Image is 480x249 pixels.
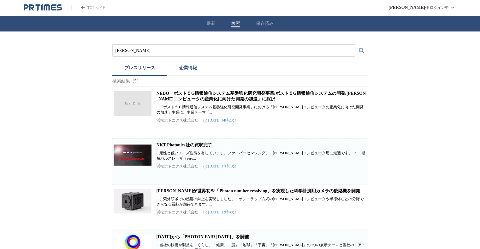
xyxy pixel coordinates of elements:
time: [DATE] 14時23分 [203,118,237,123]
button: 検索する [355,44,368,57]
p: ...「ポスト５Ｇ情報通信システム基盤強化研究開発事業」における「[PERSON_NAME]コンピュータの産業化に向けた開発の加速」事業に、事業テーマ「... [157,105,367,115]
p: 浜松ホトニクス株式会社 [157,164,198,169]
a: PR TIMESのトップページはこちら [24,4,62,11]
span: [PERSON_NAME] [388,5,425,10]
button: 検索 [231,21,240,26]
a: NEDO「ポスト５G情報通信システム基盤強化研究開発事業/ポスト５G情報通信システムの開発/[PERSON_NAME]コンピュータの産業化に向けた開発の加速」に採択 [157,91,366,101]
button: 最新 [207,21,216,26]
img: 浜松ホトニクスが世界初※「Photon number resolving」を実現した科学計測用カメラの後継機を開発 [114,188,151,213]
img: NEDO「ポスト５G情報通信システム基盤強化研究開発事業/ポスト５G情報通信システムの開発/量子コンピュータの産業化に向けた開発の加速」に採択 [114,91,151,116]
img: NKT Photonics社の買収完了 [114,142,151,167]
p: ...定性と低いノイズ性能を有しています。ファイバーセンシング、 [PERSON_NAME]コンピュータ用に最適です。 ３． 超短パルスレーザ（aero... [157,150,367,161]
a: [DATE]から「PHOTON FAIR [DATE]」を開催 [157,235,249,239]
p: 検索結果（5） [112,76,368,87]
p: ...、紫外領域での感度の向上を実現しました。イオントラップ方式の[PERSON_NAME]コンピュータや半導体などの分野でさらなる貢献が期待できます。... [157,196,367,207]
button: プレスリリース [112,62,167,76]
a: NKT Photonics社の買収完了 [157,143,212,147]
a: [PERSON_NAME]が世界初※「Photon number resolving」を実現した科学計測用カメラの後継機を開発 [157,189,360,193]
button: 企業情報 [167,62,209,76]
input: プレスリリースおよび企業を検索する [116,47,352,54]
p: 浜松ホトニクス株式会社 [157,118,198,123]
p: 浜松ホトニクス株式会社 [157,210,198,215]
time: [DATE] 12時00分 [203,210,237,215]
time: [DATE] 17時18分 [203,164,237,169]
button: 保存済み [256,21,274,26]
a: PR TIMESのトップページはこちら [71,5,106,10]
